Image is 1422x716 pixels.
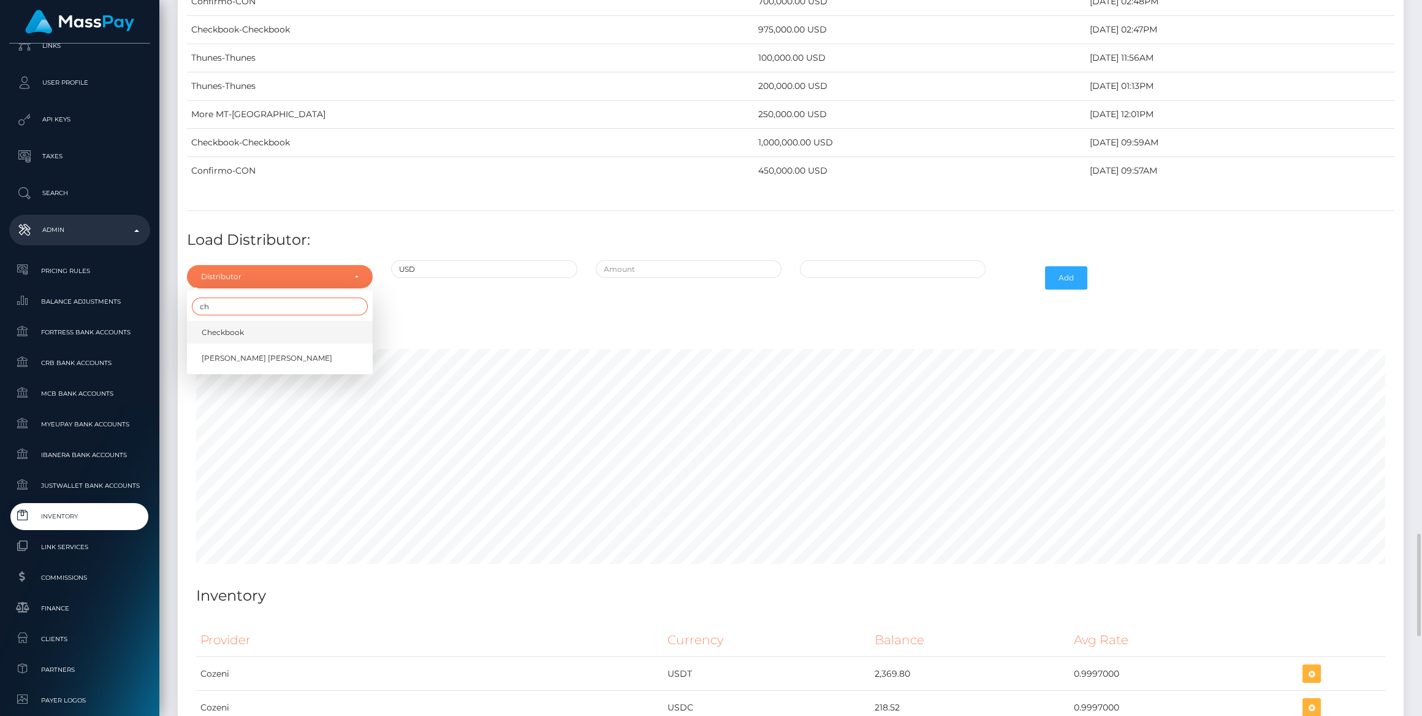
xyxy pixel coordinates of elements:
span: Partners [14,663,145,677]
span: MyEUPay Bank Accounts [14,417,145,431]
td: 450,000.00 USD [754,157,1085,185]
span: Balance Adjustments [14,294,145,309]
input: Amount [596,260,781,278]
span: [PERSON_NAME] [PERSON_NAME] [202,353,332,364]
span: Link Services [14,540,145,554]
input: Search [192,298,368,315]
a: Ibanera Bank Accounts [9,442,150,468]
a: Links [9,31,150,61]
span: Inventory [14,509,145,523]
td: 975,000.00 USD [754,16,1085,44]
td: 200,000.00 USD [754,72,1085,101]
td: [DATE] 09:59AM [1086,129,1394,157]
td: Cozeni [196,657,663,691]
td: 2,369.80 [870,657,1070,691]
span: Fortress Bank Accounts [14,325,145,339]
img: MassPay Logo [25,10,134,34]
p: Links [14,37,145,55]
a: Commissions [9,564,150,591]
button: Distributor [187,265,373,288]
span: Pricing Rules [14,264,145,278]
td: Thunes-Thunes [187,72,754,101]
input: Currency [391,260,577,278]
td: [DATE] 12:01PM [1086,101,1394,129]
div: Distributor [201,272,344,282]
span: Clients [14,632,145,646]
p: API Keys [14,110,145,129]
a: JustWallet Bank Accounts [9,472,150,499]
a: Partners [9,656,150,683]
a: Fortress Bank Accounts [9,319,150,345]
a: Inventory [9,503,150,529]
td: [DATE] 09:57AM [1086,157,1394,185]
td: Confirmo-CON [187,157,754,185]
td: USDT [663,657,870,691]
th: Avg Rate [1070,623,1298,657]
span: JustWallet Bank Accounts [14,479,145,493]
span: Payer Logos [14,693,145,707]
a: Link Services [9,534,150,560]
td: Thunes-Thunes [187,44,754,72]
td: [DATE] 02:47PM [1086,16,1394,44]
td: [DATE] 01:13PM [1086,72,1394,101]
a: Pricing Rules [9,258,150,284]
td: Checkbook-Checkbook [187,16,754,44]
a: Admin [9,215,150,245]
p: Search [14,184,145,202]
p: Admin [14,221,145,239]
a: Taxes [9,141,150,172]
h4: Monthly volume [196,311,1385,333]
span: Finance [14,601,145,615]
td: More MT-[GEOGRAPHIC_DATA] [187,101,754,129]
th: Currency [663,623,870,657]
a: Clients [9,626,150,652]
td: 100,000.00 USD [754,44,1085,72]
a: CRB Bank Accounts [9,350,150,376]
h4: Inventory [196,585,1385,607]
td: 1,000,000.00 USD [754,129,1085,157]
span: Checkbook [202,327,244,338]
p: Taxes [14,147,145,166]
a: MyEUPay Bank Accounts [9,411,150,437]
a: Payer Logos [9,687,150,714]
p: User Profile [14,74,145,92]
a: API Keys [9,104,150,135]
td: 250,000.00 USD [754,101,1085,129]
span: Ibanera Bank Accounts [14,448,145,462]
h4: Load Distributor: [187,229,1394,251]
span: CRB Bank Accounts [14,356,145,370]
a: Balance Adjustments [9,288,150,315]
td: Checkbook-Checkbook [187,129,754,157]
span: MCB Bank Accounts [14,387,145,401]
a: Search [9,178,150,209]
th: Balance [870,623,1070,657]
a: MCB Bank Accounts [9,380,150,407]
th: Provider [196,623,663,657]
button: Add [1045,266,1087,290]
td: 0.9997000 [1070,657,1298,691]
span: Commissions [14,571,145,585]
a: Finance [9,595,150,622]
td: [DATE] 11:56AM [1086,44,1394,72]
a: User Profile [9,67,150,98]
